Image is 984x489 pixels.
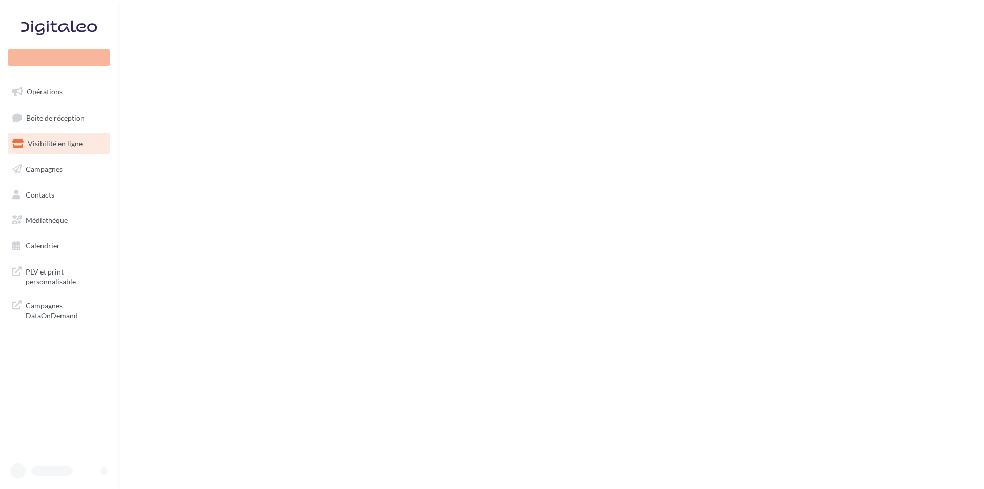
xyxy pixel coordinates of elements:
[6,81,112,103] a: Opérations
[8,49,110,66] div: Nouvelle campagne
[6,235,112,257] a: Calendrier
[26,165,63,173] span: Campagnes
[6,209,112,231] a: Médiathèque
[27,87,63,96] span: Opérations
[6,107,112,129] a: Boîte de réception
[6,184,112,206] a: Contacts
[6,295,112,325] a: Campagnes DataOnDemand
[26,113,85,122] span: Boîte de réception
[26,190,54,199] span: Contacts
[26,299,106,321] span: Campagnes DataOnDemand
[26,241,60,250] span: Calendrier
[26,216,68,224] span: Médiathèque
[28,139,83,148] span: Visibilité en ligne
[6,159,112,180] a: Campagnes
[6,261,112,291] a: PLV et print personnalisable
[26,265,106,287] span: PLV et print personnalisable
[6,133,112,154] a: Visibilité en ligne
